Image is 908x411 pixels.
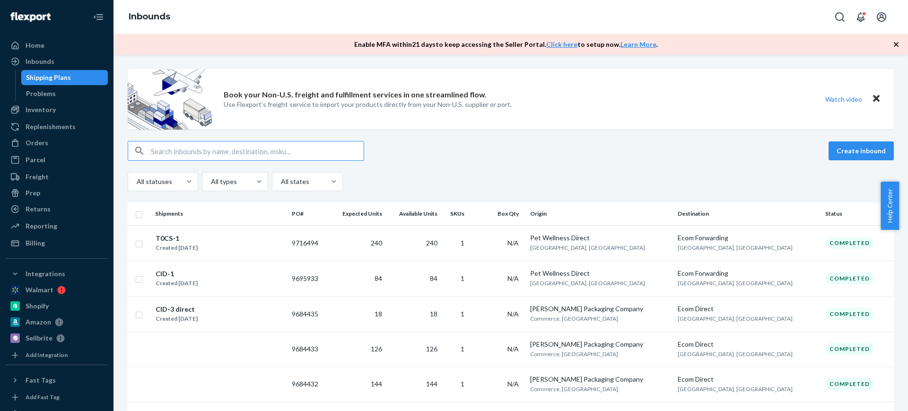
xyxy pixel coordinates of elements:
[156,269,198,279] div: CID-1
[151,202,288,225] th: Shipments
[821,202,894,225] th: Status
[6,266,108,281] button: Integrations
[21,86,108,101] a: Problems
[829,141,894,160] button: Create inbound
[6,219,108,234] a: Reporting
[26,301,49,311] div: Shopify
[678,375,818,384] div: Ecom Direct
[6,38,108,53] a: Home
[224,89,487,100] p: Book your Non-U.S. freight and fulfillment services in one streamlined flow.
[6,201,108,217] a: Returns
[870,92,882,106] button: Close
[26,172,49,182] div: Freight
[430,274,437,282] span: 84
[121,3,178,31] ol: breadcrumbs
[26,188,40,198] div: Prep
[530,340,670,349] div: [PERSON_NAME] Packaging Company
[26,57,54,66] div: Inbounds
[6,298,108,314] a: Shopify
[6,152,108,167] a: Parcel
[461,380,464,388] span: 1
[6,169,108,184] a: Freight
[678,385,793,393] span: [GEOGRAPHIC_DATA], [GEOGRAPHIC_DATA]
[530,244,645,251] span: [GEOGRAPHIC_DATA], [GEOGRAPHIC_DATA]
[371,345,382,353] span: 126
[507,310,519,318] span: N/A
[678,340,818,349] div: Ecom Direct
[26,393,60,401] div: Add Fast Tag
[530,350,618,358] span: Commerce, [GEOGRAPHIC_DATA]
[26,351,68,359] div: Add Integration
[288,367,329,402] td: 9684432
[6,282,108,297] a: Walmart
[26,221,57,231] div: Reporting
[530,385,618,393] span: Commerce, [GEOGRAPHIC_DATA]
[280,177,281,186] input: All states
[825,343,874,355] div: Completed
[530,269,670,278] div: Pet Wellness Direct
[371,380,382,388] span: 144
[546,40,577,48] a: Click here
[830,8,849,26] button: Open Search Box
[507,274,519,282] span: N/A
[375,310,382,318] span: 18
[6,185,108,201] a: Prep
[26,73,71,82] div: Shipping Plans
[881,182,899,230] button: Help Center
[371,239,382,247] span: 240
[461,310,464,318] span: 1
[678,233,818,243] div: Ecom Forwarding
[26,138,48,148] div: Orders
[156,234,198,243] div: T0CS-1
[825,378,874,390] div: Completed
[354,40,658,49] p: Enable MFA within 21 days to keep accessing the Seller Portal. to setup now. .
[26,89,56,98] div: Problems
[461,345,464,353] span: 1
[26,122,76,131] div: Replenishments
[620,40,656,48] a: Learn More
[530,304,670,314] div: [PERSON_NAME] Packaging Company
[26,238,45,248] div: Billing
[430,310,437,318] span: 18
[678,280,793,287] span: [GEOGRAPHIC_DATA], [GEOGRAPHIC_DATA]
[825,272,874,284] div: Completed
[26,376,56,385] div: Fast Tags
[507,380,519,388] span: N/A
[678,269,818,278] div: Ecom Forwarding
[678,244,793,251] span: [GEOGRAPHIC_DATA], [GEOGRAPHIC_DATA]
[678,304,818,314] div: Ecom Direct
[288,225,329,261] td: 9716494
[26,285,53,295] div: Walmart
[526,202,674,225] th: Origin
[6,236,108,251] a: Billing
[426,380,437,388] span: 144
[156,314,198,324] div: Created [DATE]
[6,331,108,346] a: Sellbrite
[461,274,464,282] span: 1
[6,54,108,69] a: Inbounds
[825,308,874,320] div: Completed
[151,141,364,160] input: Search inbounds by name, destination, msku...
[288,261,329,296] td: 9695933
[26,269,65,279] div: Integrations
[6,350,108,361] a: Add Integration
[26,333,52,343] div: Sellbrite
[6,373,108,388] button: Fast Tags
[26,204,51,214] div: Returns
[386,202,441,225] th: Available Units
[426,239,437,247] span: 240
[129,11,170,22] a: Inbounds
[441,202,472,225] th: SKUs
[6,135,108,150] a: Orders
[426,345,437,353] span: 126
[156,305,198,314] div: CID-3 direct
[507,345,519,353] span: N/A
[288,202,329,225] th: PO#
[6,102,108,117] a: Inventory
[210,177,211,186] input: All types
[224,100,512,109] p: Use Flexport’s freight service to import your products directly from your Non-U.S. supplier or port.
[156,243,198,253] div: Created [DATE]
[530,233,670,243] div: Pet Wellness Direct
[329,202,386,225] th: Expected Units
[674,202,821,225] th: Destination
